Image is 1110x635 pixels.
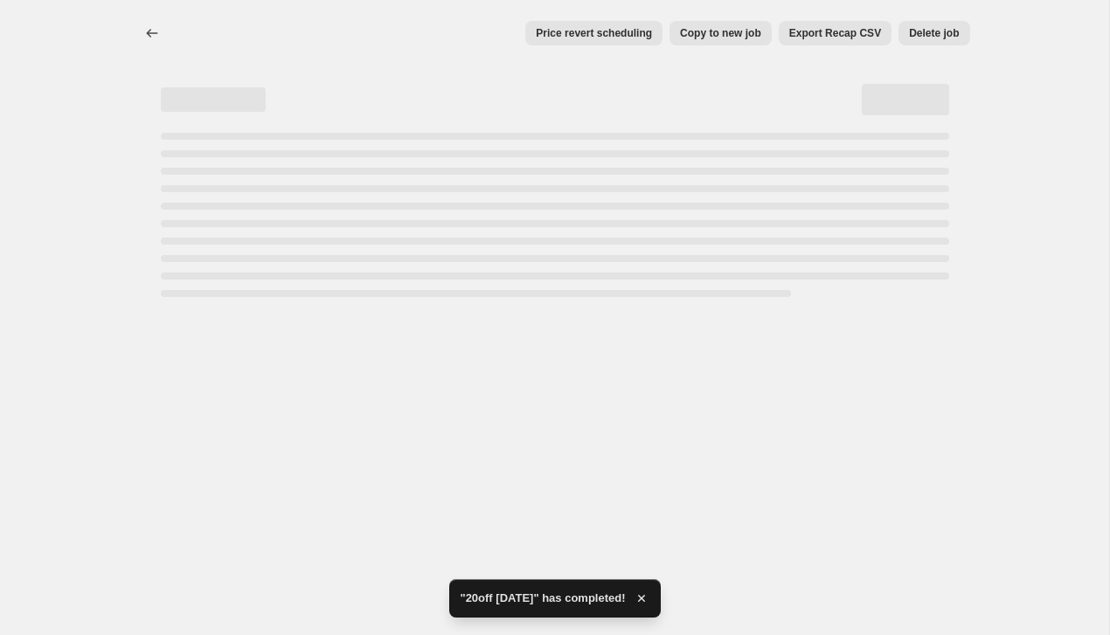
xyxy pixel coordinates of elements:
button: Price revert scheduling [525,21,663,45]
button: Delete job [898,21,969,45]
span: Delete job [909,26,959,40]
button: Copy to new job [669,21,772,45]
span: Export Recap CSV [789,26,881,40]
span: Price revert scheduling [536,26,652,40]
span: "20off [DATE]" has completed! [460,590,625,607]
div: Page loading [140,66,970,304]
span: Copy to new job [680,26,761,40]
button: Price change jobs [140,21,164,45]
button: Export Recap CSV [779,21,891,45]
